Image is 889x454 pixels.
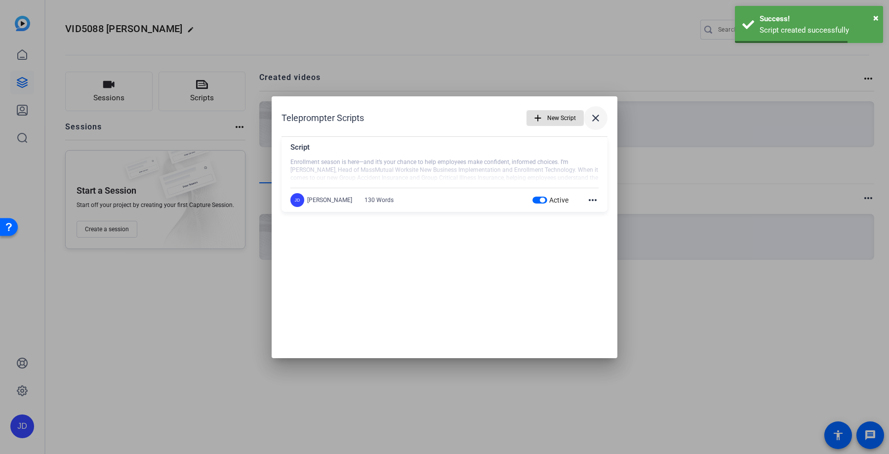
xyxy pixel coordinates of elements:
mat-icon: add [532,113,543,124]
span: × [873,12,879,24]
button: New Script [526,110,584,126]
div: Success! [760,13,876,25]
div: 130 Words [364,196,394,204]
button: Close [873,10,879,25]
div: JD [290,193,304,207]
mat-icon: close [590,112,602,124]
span: Active [549,196,569,204]
div: Script created successfully [760,25,876,36]
span: New Script [547,109,576,127]
div: [PERSON_NAME] [307,196,352,204]
div: Script [290,142,599,158]
mat-icon: more_horiz [587,194,599,206]
h1: Teleprompter Scripts [282,112,364,124]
